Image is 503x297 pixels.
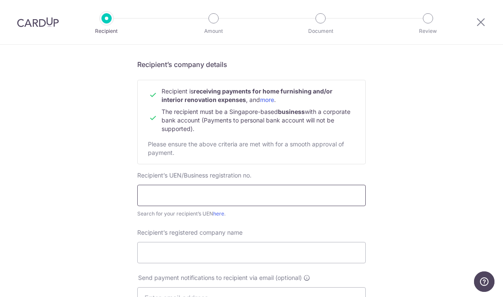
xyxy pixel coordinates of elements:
[182,27,245,35] p: Amount
[162,87,332,103] b: receiving payments for home furnishing and/or interior renovation expenses
[17,17,59,27] img: CardUp
[148,140,344,156] span: Please ensure the above criteria are met with for a smooth approval of payment.
[137,210,366,218] div: Search for your recipient’s UEN .
[260,96,274,103] a: more
[474,271,494,293] iframe: Opens a widget where you can find more information
[162,108,350,132] span: The recipient must be a Singapore-based with a corporate bank account (Payments to personal bank ...
[137,59,366,70] h5: Recipient’s company details
[162,87,332,103] span: Recipient is , and .
[138,274,302,282] span: Send payment notifications to recipient via email (optional)
[213,210,224,217] a: here
[278,108,305,115] b: business
[289,27,352,35] p: Document
[75,27,138,35] p: Recipient
[137,172,251,179] span: Recipient’s UEN/Business registration no.
[137,229,243,236] span: Recipient’s registered company name
[396,27,460,35] p: Review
